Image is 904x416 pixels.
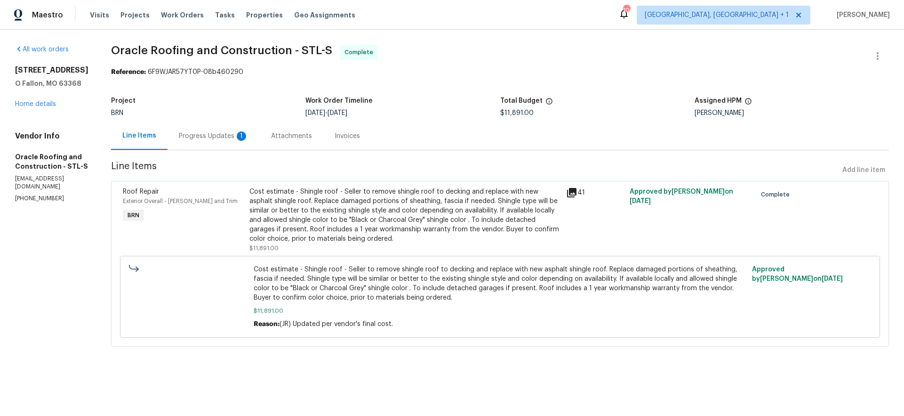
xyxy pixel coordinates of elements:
[122,131,156,140] div: Line Items
[645,10,789,20] span: [GEOGRAPHIC_DATA], [GEOGRAPHIC_DATA] + 1
[15,79,88,88] h5: O Fallon, MO 63368
[111,67,889,77] div: 6F9WJAR57YT0P-08b460290
[305,98,373,104] h5: Work Order Timeline
[249,245,279,251] span: $11,891.00
[15,46,69,53] a: All work orders
[695,98,742,104] h5: Assigned HPM
[744,98,752,110] span: The hpm assigned to this work order.
[305,110,347,116] span: -
[305,110,325,116] span: [DATE]
[90,10,109,20] span: Visits
[15,101,56,107] a: Home details
[111,98,136,104] h5: Project
[695,110,889,116] div: [PERSON_NAME]
[500,110,534,116] span: $11,891.00
[623,6,630,15] div: 10
[111,69,146,75] b: Reference:
[123,198,238,204] span: Exterior Overall - [PERSON_NAME] and Trim
[630,188,733,204] span: Approved by [PERSON_NAME] on
[111,162,839,179] span: Line Items
[120,10,150,20] span: Projects
[566,187,624,198] div: 41
[32,10,63,20] span: Maestro
[344,48,377,57] span: Complete
[254,321,280,327] span: Reason:
[335,131,360,141] div: Invoices
[15,175,88,191] p: [EMAIL_ADDRESS][DOMAIN_NAME]
[249,187,560,244] div: Cost estimate - Shingle roof - Seller to remove shingle roof to decking and replace with new asph...
[822,276,843,282] span: [DATE]
[254,265,746,302] span: Cost estimate - Shingle roof - Seller to remove shingle roof to decking and replace with new asph...
[111,45,332,56] span: Oracle Roofing and Construction - STL-S
[280,321,393,327] span: (JR) Updated per vendor's final cost.
[15,131,88,141] h4: Vendor Info
[246,10,283,20] span: Properties
[545,98,553,110] span: The total cost of line items that have been proposed by Opendoor. This sum includes line items th...
[271,131,312,141] div: Attachments
[833,10,890,20] span: [PERSON_NAME]
[328,110,347,116] span: [DATE]
[111,110,123,116] span: BRN
[215,12,235,18] span: Tasks
[254,306,746,316] span: $11,891.00
[752,266,843,282] span: Approved by [PERSON_NAME] on
[15,65,88,75] h2: [STREET_ADDRESS]
[500,98,543,104] h5: Total Budget
[179,131,248,141] div: Progress Updates
[630,198,651,204] span: [DATE]
[15,152,88,171] h5: Oracle Roofing and Construction - STL-S
[761,190,793,199] span: Complete
[124,211,143,220] span: BRN
[161,10,204,20] span: Work Orders
[123,188,159,195] span: Roof Repair
[294,10,355,20] span: Geo Assignments
[15,195,88,203] p: [PHONE_NUMBER]
[237,131,246,141] div: 1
